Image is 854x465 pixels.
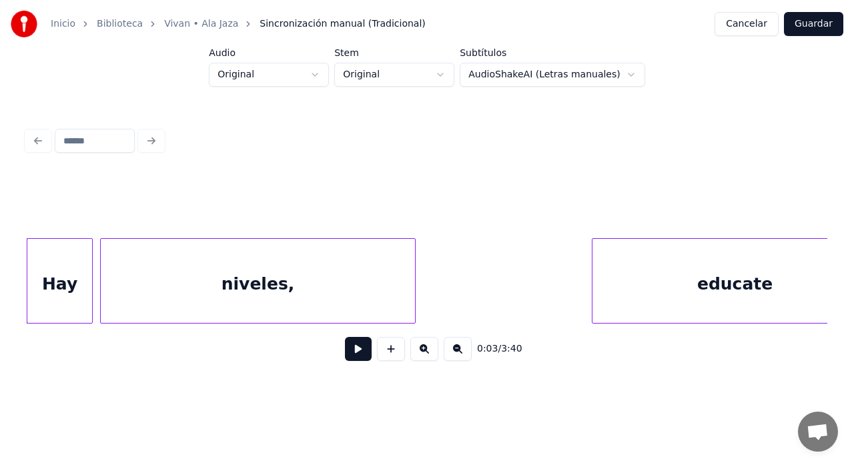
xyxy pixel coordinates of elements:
button: Cancelar [715,12,779,36]
span: 0:03 [477,342,498,356]
label: Stem [334,48,454,57]
label: Subtítulos [460,48,645,57]
a: Inicio [51,17,75,31]
label: Audio [209,48,329,57]
a: Vivan • Ala Jaza [164,17,238,31]
a: Biblioteca [97,17,143,31]
div: / [477,342,509,356]
span: Sincronización manual (Tradicional) [260,17,425,31]
span: 3:40 [501,342,522,356]
img: youka [11,11,37,37]
nav: breadcrumb [51,17,426,31]
button: Guardar [784,12,843,36]
div: Chat abierto [798,412,838,452]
